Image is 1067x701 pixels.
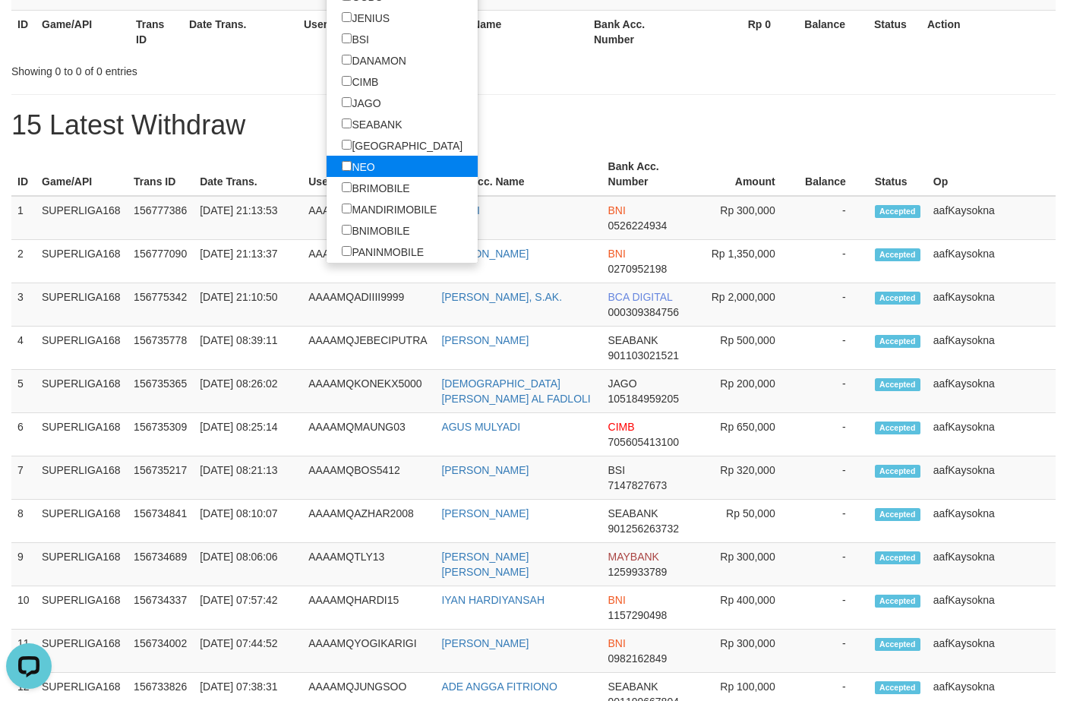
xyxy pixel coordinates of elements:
a: [PERSON_NAME] [441,334,529,346]
label: PANINMOBILE [327,241,439,262]
span: CIMB [608,421,635,433]
th: Date Trans. [183,10,298,53]
td: AAAAMQYOGIKARIGI [302,630,435,673]
span: Copy 1259933789 to clipboard [608,566,668,578]
input: CIMB [342,76,352,86]
td: Rp 2,000,000 [692,283,798,327]
td: SUPERLIGA168 [36,413,128,456]
td: aafKaysokna [927,413,1056,456]
input: BRIMOBILE [342,182,352,192]
td: AAAAMQKONEKX5000 [302,370,435,413]
td: [DATE] 08:06:06 [194,543,302,586]
td: 11 [11,630,36,673]
td: AAAAMQBOS5412 [302,456,435,500]
td: - [798,630,869,673]
td: 2 [11,240,36,283]
td: SUPERLIGA168 [36,240,128,283]
td: aafKaysokna [927,283,1056,327]
span: Accepted [875,335,920,348]
span: Copy 0270952198 to clipboard [608,263,668,275]
span: JAGO [608,377,637,390]
input: DANAMON [342,55,352,65]
th: User ID [302,153,435,196]
td: [DATE] 08:21:13 [194,456,302,500]
span: BNI [608,204,626,216]
th: User ID [298,10,412,53]
a: [PERSON_NAME] [441,637,529,649]
th: ID [11,153,36,196]
span: Accepted [875,508,920,521]
td: 8 [11,500,36,543]
span: Copy 0526224934 to clipboard [608,219,668,232]
td: [DATE] 21:10:50 [194,283,302,327]
th: Amount [692,153,798,196]
span: BNI [608,248,626,260]
span: Accepted [875,681,920,694]
td: 4 [11,327,36,370]
td: aafKaysokna [927,196,1056,240]
span: Copy 7147827673 to clipboard [608,479,668,491]
td: SUPERLIGA168 [36,370,128,413]
td: Rp 50,000 [692,500,798,543]
td: 10 [11,586,36,630]
td: 156734841 [128,500,194,543]
td: AAAAMQAYAS0512 [302,240,435,283]
td: - [798,500,869,543]
span: MAYBANK [608,551,659,563]
span: Copy 1157290498 to clipboard [608,609,668,621]
label: JENIUS [327,7,405,28]
td: Rp 300,000 [692,543,798,586]
th: Bank Acc. Name [412,10,588,53]
td: 156735309 [128,413,194,456]
a: IYAN HARDIYANSAH [441,594,545,606]
th: Balance [794,10,868,53]
th: Action [921,10,1056,53]
span: Copy 105184959205 to clipboard [608,393,679,405]
td: 3 [11,283,36,327]
td: - [798,240,869,283]
td: Rp 1,350,000 [692,240,798,283]
span: Accepted [875,551,920,564]
span: Accepted [875,292,920,305]
a: AGUS MULYADI [441,421,520,433]
span: Copy 705605413100 to clipboard [608,436,679,448]
label: CIMB [327,71,393,92]
td: aafKaysokna [927,543,1056,586]
label: [GEOGRAPHIC_DATA] [327,134,478,156]
th: Game/API [36,153,128,196]
td: AAAAMQTLY13 [302,543,435,586]
span: Accepted [875,422,920,434]
span: Accepted [875,595,920,608]
th: Trans ID [128,153,194,196]
label: SINARMASMOBILE [327,262,462,283]
label: BNIMOBILE [327,219,425,241]
span: Copy 901103021521 to clipboard [608,349,679,362]
input: BSI [342,33,352,43]
span: Accepted [875,638,920,651]
th: Bank Acc. Number [588,10,682,53]
input: NEO [342,161,352,171]
td: aafKaysokna [927,370,1056,413]
input: [GEOGRAPHIC_DATA] [342,140,352,150]
td: [DATE] 21:13:53 [194,196,302,240]
td: AAAAMQAZHAR2008 [302,500,435,543]
td: Rp 500,000 [692,327,798,370]
th: Bank Acc. Number [602,153,692,196]
td: aafKaysokna [927,586,1056,630]
th: Bank Acc. Name [435,153,601,196]
td: Rp 200,000 [692,370,798,413]
button: Open LiveChat chat widget [6,6,52,52]
td: [DATE] 08:39:11 [194,327,302,370]
label: DANAMON [327,49,421,71]
span: BSI [608,464,626,476]
td: [DATE] 08:25:14 [194,413,302,456]
span: Copy 901256263732 to clipboard [608,523,679,535]
td: aafKaysokna [927,240,1056,283]
th: Balance [798,153,869,196]
th: ID [11,10,36,53]
span: Copy 000309384756 to clipboard [608,306,679,318]
span: SEABANK [608,334,658,346]
th: Status [868,10,921,53]
input: SEABANK [342,118,352,128]
td: AAAAMQADIIII9999 [302,283,435,327]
